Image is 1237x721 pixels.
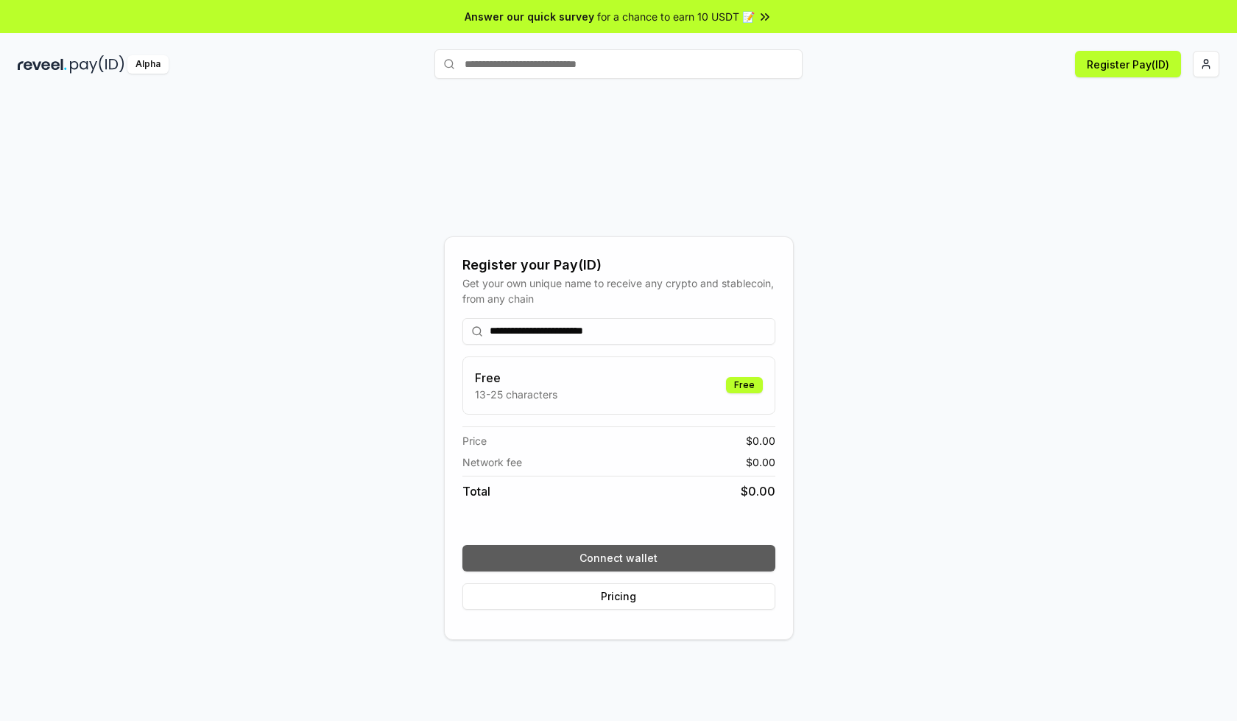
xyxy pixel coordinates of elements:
h3: Free [475,369,557,387]
p: 13-25 characters [475,387,557,402]
div: Alpha [127,55,169,74]
img: reveel_dark [18,55,67,74]
span: Network fee [462,454,522,470]
span: $ 0.00 [746,454,775,470]
button: Connect wallet [462,545,775,571]
span: for a chance to earn 10 USDT 📝 [597,9,755,24]
span: $ 0.00 [746,433,775,449]
img: pay_id [70,55,124,74]
button: Register Pay(ID) [1075,51,1181,77]
span: Answer our quick survey [465,9,594,24]
div: Get your own unique name to receive any crypto and stablecoin, from any chain [462,275,775,306]
div: Register your Pay(ID) [462,255,775,275]
span: Total [462,482,490,500]
span: Price [462,433,487,449]
button: Pricing [462,583,775,610]
div: Free [726,377,763,393]
span: $ 0.00 [741,482,775,500]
